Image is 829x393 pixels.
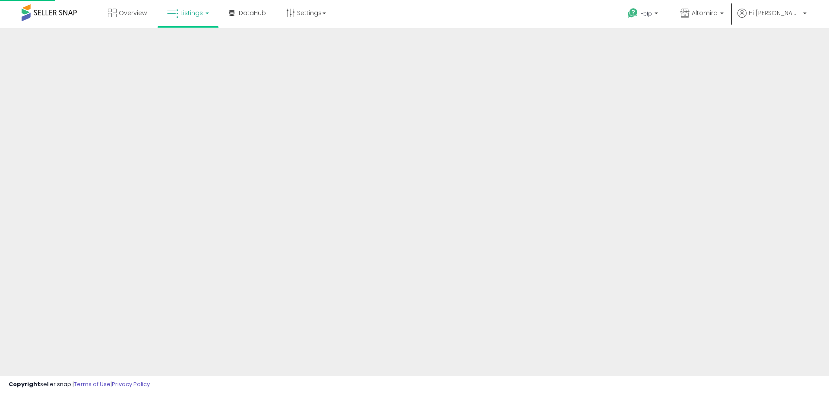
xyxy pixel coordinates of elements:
a: Privacy Policy [112,380,150,388]
strong: Copyright [9,380,40,388]
span: Altomira [692,9,718,17]
i: Get Help [627,8,638,19]
span: Listings [180,9,203,17]
span: DataHub [239,9,266,17]
div: seller snap | | [9,380,150,389]
span: Overview [119,9,147,17]
span: Hi [PERSON_NAME] [749,9,801,17]
a: Help [621,1,667,28]
a: Hi [PERSON_NAME] [737,9,807,28]
a: Terms of Use [74,380,111,388]
span: Help [640,10,652,17]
